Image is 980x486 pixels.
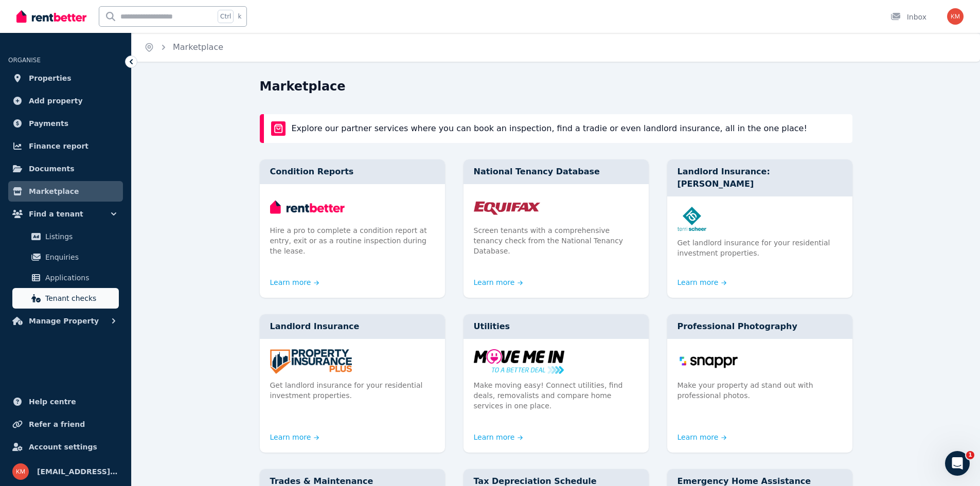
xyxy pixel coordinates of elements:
span: ORGANISE [8,57,41,64]
p: Screen tenants with a comprehensive tenancy check from the National Tenancy Database. [474,225,638,256]
div: National Tenancy Database [464,159,649,184]
div: Inbox [890,12,926,22]
a: Finance report [8,136,123,156]
div: Condition Reports [260,159,445,184]
a: Payments [8,113,123,134]
a: Learn more [270,432,319,442]
a: Marketplace [8,181,123,202]
p: Hire a pro to complete a condition report at entry, exit or as a routine inspection during the le... [270,225,435,256]
span: Marketplace [29,185,79,197]
a: Help centre [8,391,123,412]
span: [EMAIL_ADDRESS][DOMAIN_NAME] [37,465,119,478]
a: Applications [12,267,119,288]
a: Documents [8,158,123,179]
p: Get landlord insurance for your residential investment properties. [678,238,842,258]
div: Utilities [464,314,649,339]
img: Condition Reports [270,194,435,219]
span: k [238,12,241,21]
button: Find a tenant [8,204,123,224]
img: rentBetter Marketplace [271,121,286,136]
div: Professional Photography [667,314,852,339]
img: National Tenancy Database [474,194,638,219]
span: Enquiries [45,251,115,263]
span: 1 [966,451,974,459]
span: Refer a friend [29,418,85,430]
span: Help centre [29,395,76,408]
div: Landlord Insurance: [PERSON_NAME] [667,159,852,196]
span: Manage Property [29,315,99,327]
span: Add property [29,95,83,107]
a: Learn more [678,277,727,287]
p: Get landlord insurance for your residential investment properties. [270,380,435,401]
div: Landlord Insurance [260,314,445,339]
a: Marketplace [173,42,223,52]
img: Landlord Insurance [270,349,435,374]
span: Payments [29,117,68,130]
a: Learn more [270,277,319,287]
a: Properties [8,68,123,88]
img: Landlord Insurance: Terri Scheer [678,207,842,231]
span: Account settings [29,441,97,453]
span: Tenant checks [45,292,115,304]
a: Tenant checks [12,288,119,309]
span: Ctrl [218,10,234,23]
span: Documents [29,163,75,175]
a: Account settings [8,437,123,457]
span: Finance report [29,140,88,152]
a: Listings [12,226,119,247]
a: Refer a friend [8,414,123,435]
p: Make moving easy! Connect utilities, find deals, removalists and compare home services in one place. [474,380,638,411]
iframe: Intercom live chat [945,451,970,476]
h1: Marketplace [260,78,346,95]
nav: Breadcrumb [132,33,236,62]
img: Utilities [474,349,638,374]
p: Explore our partner services where you can book an inspection, find a tradie or even landlord ins... [292,122,807,135]
span: Find a tenant [29,208,83,220]
img: km.redding1@gmail.com [12,463,29,480]
span: Applications [45,272,115,284]
button: Manage Property [8,311,123,331]
a: Enquiries [12,247,119,267]
a: Learn more [474,277,523,287]
p: Make your property ad stand out with professional photos. [678,380,842,401]
span: Listings [45,230,115,243]
a: Learn more [678,432,727,442]
a: Learn more [474,432,523,442]
img: RentBetter [16,9,86,24]
img: Professional Photography [678,349,842,374]
a: Add property [8,91,123,111]
img: km.redding1@gmail.com [947,8,964,25]
span: Properties [29,72,72,84]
